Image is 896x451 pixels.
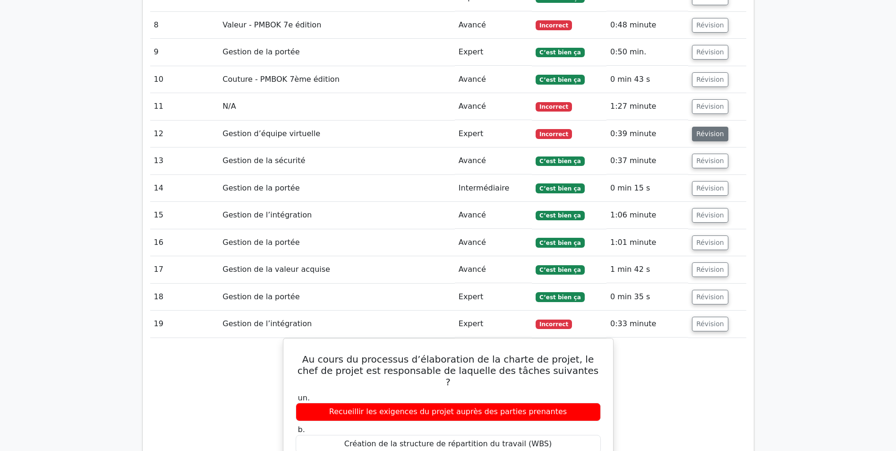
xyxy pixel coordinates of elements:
span: C’est bien ça [536,75,584,84]
td: Gestion d’équipe virtuelle [219,121,454,147]
td: Gestion de la portée [219,175,454,202]
td: Expert [455,121,532,147]
td: 18 [150,284,219,311]
td: Intermédiaire [455,175,532,202]
button: Révision [692,262,728,277]
td: Avancé [455,93,532,120]
span: b. [298,425,305,434]
td: 11 [150,93,219,120]
td: 8 [150,12,219,39]
td: Avancé [455,66,532,93]
td: Avancé [455,229,532,256]
td: 0:39 minute [606,121,688,147]
button: Révision [692,99,728,114]
button: Révision [692,181,728,196]
td: Gestion de la portée [219,284,454,311]
td: 1 min 42 s [606,256,688,283]
button: Révision [692,18,728,33]
button: Révision [692,208,728,223]
td: Gestion de l’intégration [219,202,454,229]
td: Couture - PMBOK 7ème édition [219,66,454,93]
span: Incorrect [536,320,572,329]
td: N/A [219,93,454,120]
td: 0 min 35 s [606,284,688,311]
td: 1:27 minute [606,93,688,120]
button: Révision [692,45,728,60]
span: C’est bien ça [536,238,584,247]
td: 0:37 minute [606,147,688,174]
button: Révision [692,154,728,168]
td: 9 [150,39,219,66]
span: C’est bien ça [536,183,584,193]
button: Révision [692,235,728,250]
td: 0:50 min. [606,39,688,66]
td: Valeur - PMBOK 7e édition [219,12,454,39]
td: 0:48 minute [606,12,688,39]
span: C’est bien ça [536,48,584,57]
td: 0 min 43 s [606,66,688,93]
span: C’est bien ça [536,292,584,302]
span: C’est bien ça [536,265,584,275]
td: Gestion de la sécurité [219,147,454,174]
span: C’est bien ça [536,156,584,166]
div: Recueillir les exigences du projet auprès des parties prenantes [296,403,601,421]
td: Gestion de la portée [219,229,454,256]
td: Gestion de la portée [219,39,454,66]
td: Gestion de l’intégration [219,311,454,338]
td: 10 [150,66,219,93]
td: 16 [150,229,219,256]
td: Avancé [455,256,532,283]
td: Expert [455,311,532,338]
td: Avancé [455,12,532,39]
button: Révision [692,317,728,331]
button: Révision [692,127,728,141]
td: Expert [455,39,532,66]
td: Avancé [455,202,532,229]
span: Incorrect [536,102,572,112]
td: 15 [150,202,219,229]
span: un. [298,393,310,402]
td: Gestion de la valeur acquise [219,256,454,283]
button: Révision [692,72,728,87]
span: Incorrect [536,129,572,139]
span: Incorrect [536,20,572,30]
td: Avancé [455,147,532,174]
td: 19 [150,311,219,338]
button: Révision [692,290,728,304]
td: 1:01 minute [606,229,688,256]
h5: Au cours du processus d’élaboration de la charte de projet, le chef de projet est responsable de ... [295,354,602,388]
td: 17 [150,256,219,283]
td: 0 min 15 s [606,175,688,202]
td: 0:33 minute [606,311,688,338]
td: 13 [150,147,219,174]
span: C’est bien ça [536,211,584,220]
td: 1:06 minute [606,202,688,229]
td: Expert [455,284,532,311]
td: 12 [150,121,219,147]
td: 14 [150,175,219,202]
